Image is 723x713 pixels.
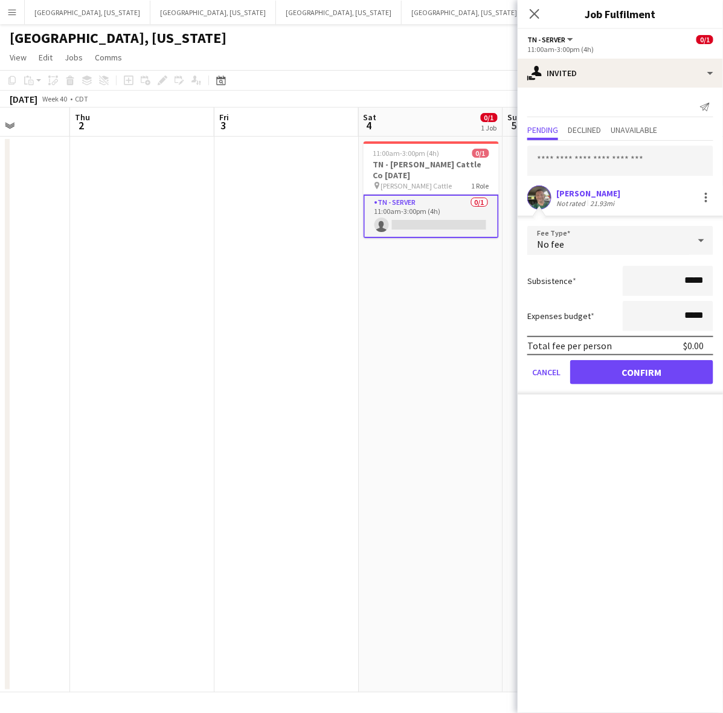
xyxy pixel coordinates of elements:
span: View [10,52,27,63]
span: Sat [364,112,377,123]
span: Declined [568,126,601,134]
span: 0/1 [696,35,713,44]
h1: [GEOGRAPHIC_DATA], [US_STATE] [10,29,227,47]
div: Not rated [556,199,588,208]
app-card-role: TN - Server0/111:00am-3:00pm (4h) [364,195,499,238]
button: [GEOGRAPHIC_DATA], [US_STATE] [276,1,402,24]
span: TN - Server [527,35,565,44]
span: 5 [506,118,522,132]
span: Sun [508,112,522,123]
div: 21.93mi [588,199,617,208]
span: Edit [39,52,53,63]
button: TN - Server [527,35,575,44]
span: 0/1 [481,113,498,122]
a: Edit [34,50,57,65]
h3: Job Fulfilment [518,6,723,22]
div: CDT [75,94,88,103]
label: Subsistence [527,276,576,286]
div: 11:00am-3:00pm (4h) [527,45,713,54]
span: 11:00am-3:00pm (4h) [373,149,440,158]
app-job-card: 11:00am-3:00pm (4h)0/1TN - [PERSON_NAME] Cattle Co [DATE] [PERSON_NAME] Cattle1 RoleTN - Server0/... [364,141,499,238]
span: No fee [537,238,564,250]
span: Week 40 [40,94,70,103]
span: 4 [362,118,377,132]
span: Thu [75,112,90,123]
div: [DATE] [10,93,37,105]
span: Fri [219,112,229,123]
button: [GEOGRAPHIC_DATA], [US_STATE] [402,1,527,24]
h3: TN - [PERSON_NAME] Cattle Co [DATE] [364,159,499,181]
button: [GEOGRAPHIC_DATA], [US_STATE] [150,1,276,24]
span: [PERSON_NAME] Cattle [381,181,452,190]
div: $0.00 [683,340,704,352]
span: Unavailable [611,126,657,134]
span: 0/1 [472,149,489,158]
a: View [5,50,31,65]
button: Cancel [527,360,565,384]
span: Pending [527,126,558,134]
span: 1 Role [472,181,489,190]
a: Jobs [60,50,88,65]
div: 1 Job [481,123,497,132]
span: Comms [95,52,122,63]
button: [GEOGRAPHIC_DATA], [US_STATE] [25,1,150,24]
span: 2 [73,118,90,132]
span: Jobs [65,52,83,63]
a: Comms [90,50,127,65]
label: Expenses budget [527,311,594,321]
div: Invited [518,59,723,88]
span: 3 [217,118,229,132]
div: Total fee per person [527,340,612,352]
button: Confirm [570,360,713,384]
div: [PERSON_NAME] [556,188,620,199]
